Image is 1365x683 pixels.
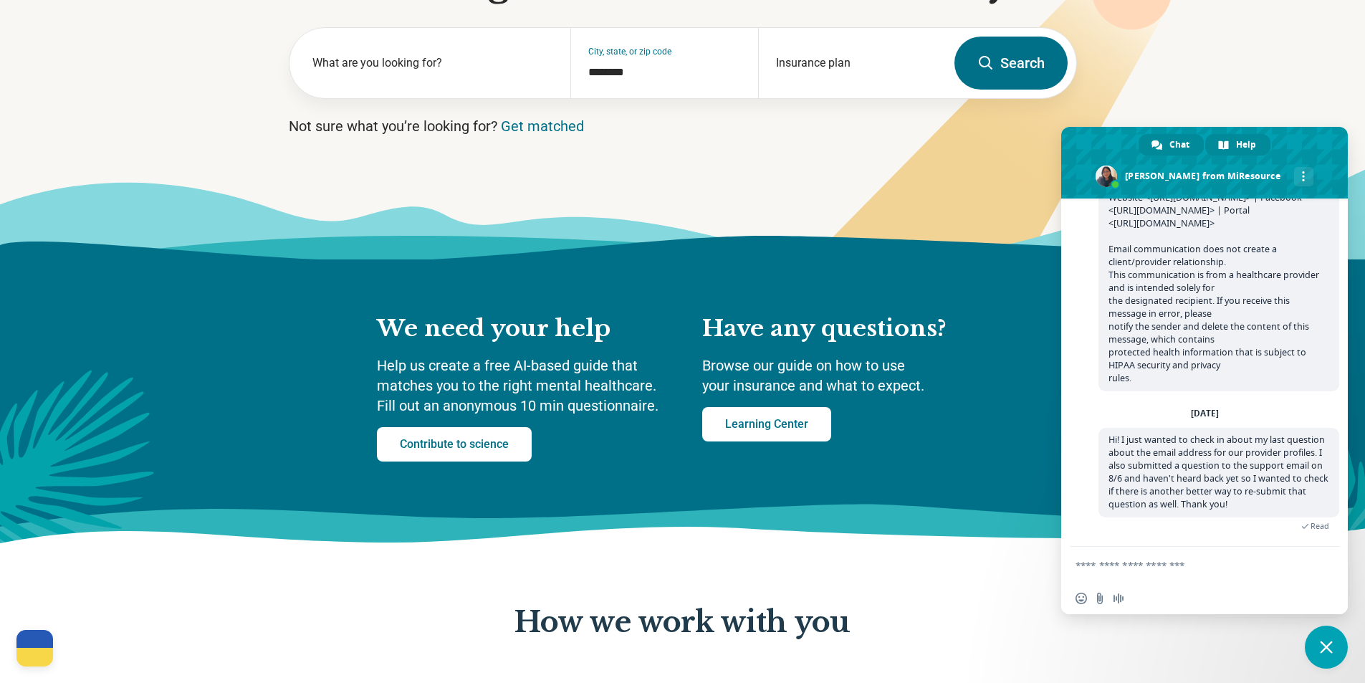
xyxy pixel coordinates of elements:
span: Audio message [1113,593,1124,604]
h2: We need your help [377,314,674,344]
textarea: Compose your message... [1076,547,1305,583]
p: Browse our guide on how to use your insurance and what to expect. [702,355,989,396]
span: Insert an emoji [1076,593,1087,604]
a: Close chat [1305,626,1348,669]
h2: Have any questions? [702,314,989,344]
span: Help [1236,134,1256,156]
span: Chat [1169,134,1189,156]
a: Learning Center [702,407,831,441]
p: Not sure what you’re looking for? [289,116,1077,136]
a: Chat [1139,134,1204,156]
label: What are you looking for? [312,54,554,72]
span: Send a file [1094,593,1106,604]
button: Search [954,37,1068,90]
div: [DATE] [1191,409,1219,418]
p: Help us create a free AI-based guide that matches you to the right mental healthcare. Fill out an... [377,355,674,416]
a: Help [1205,134,1270,156]
p: How we work with you [514,606,850,639]
a: Get matched [501,118,584,135]
span: Hi! I just wanted to check in about my last question about the email address for our provider pro... [1108,434,1328,510]
a: Contribute to science [377,427,532,462]
span: Read [1311,521,1329,531]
